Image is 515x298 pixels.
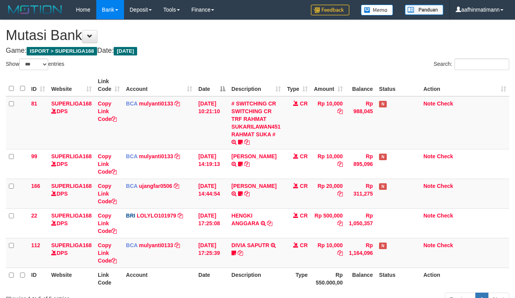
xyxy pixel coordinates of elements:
[126,213,135,219] span: BRI
[31,183,40,189] span: 166
[300,183,308,189] span: CR
[31,100,37,107] span: 81
[51,242,92,248] a: SUPERLIGA168
[346,238,376,268] td: Rp 1,164,096
[455,59,509,70] input: Search:
[337,191,343,197] a: Copy Rp 20,000 to clipboard
[139,100,173,107] a: mulyanti0133
[311,238,346,268] td: Rp 10,000
[423,153,435,159] a: Note
[98,100,117,122] a: Copy Link Code
[114,47,137,55] span: [DATE]
[423,242,435,248] a: Note
[346,179,376,208] td: Rp 311,275
[31,153,37,159] span: 99
[437,213,453,219] a: Check
[137,213,176,219] a: LOLYLO101979
[300,242,308,248] span: CR
[437,153,453,159] a: Check
[126,242,138,248] span: BCA
[174,183,179,189] a: Copy ujangfar0506 to clipboard
[284,268,311,290] th: Type
[267,220,272,226] a: Copy HENGKI ANGGARA to clipboard
[379,154,387,160] span: Has Note
[228,74,284,96] th: Description: activate to sort column ascending
[346,74,376,96] th: Balance
[195,268,228,290] th: Date
[195,74,228,96] th: Date: activate to sort column descending
[423,213,435,219] a: Note
[6,4,64,15] img: MOTION_logo.png
[284,74,311,96] th: Type: activate to sort column ascending
[311,96,346,149] td: Rp 10,000
[139,242,173,248] a: mulyanti0133
[379,183,387,190] span: Has Note
[51,213,92,219] a: SUPERLIGA168
[19,59,48,70] select: Showentries
[346,268,376,290] th: Balance
[337,250,343,256] a: Copy Rp 10,000 to clipboard
[231,242,269,248] a: DIVIA SAPUTR
[51,183,92,189] a: SUPERLIGA168
[346,96,376,149] td: Rp 988,045
[31,213,37,219] span: 22
[244,191,250,197] a: Copy NOVEN ELING PRAYOG to clipboard
[231,100,281,137] a: # SWITCHING CR SWITCHING CR TRF RAHMAT SUKARILAWAN451 RAHMAT SUKA #
[376,268,420,290] th: Status
[195,208,228,238] td: [DATE] 17:25:08
[437,242,453,248] a: Check
[311,5,349,15] img: Feedback.jpg
[300,100,308,107] span: CR
[31,242,40,248] span: 112
[195,238,228,268] td: [DATE] 17:25:39
[139,183,172,189] a: ujangfar0506
[48,208,95,238] td: DPS
[174,100,180,107] a: Copy mulyanti0133 to clipboard
[98,213,117,234] a: Copy Link Code
[126,100,138,107] span: BCA
[98,183,117,204] a: Copy Link Code
[405,5,443,15] img: panduan.png
[98,242,117,264] a: Copy Link Code
[311,149,346,179] td: Rp 10,000
[51,100,92,107] a: SUPERLIGA168
[174,242,180,248] a: Copy mulyanti0133 to clipboard
[51,153,92,159] a: SUPERLIGA168
[6,59,64,70] label: Show entries
[361,5,393,15] img: Button%20Memo.svg
[48,238,95,268] td: DPS
[126,153,138,159] span: BCA
[311,179,346,208] td: Rp 20,000
[195,149,228,179] td: [DATE] 14:19:13
[27,47,97,55] span: ISPORT > SUPERLIGA168
[174,153,180,159] a: Copy mulyanti0133 to clipboard
[6,28,509,43] h1: Mutasi Bank
[48,96,95,149] td: DPS
[28,74,48,96] th: ID: activate to sort column ascending
[337,220,343,226] a: Copy Rp 500,000 to clipboard
[231,213,259,226] a: HENGKI ANGGARA
[28,268,48,290] th: ID
[420,74,509,96] th: Action: activate to sort column ascending
[228,268,284,290] th: Description
[48,268,95,290] th: Website
[346,149,376,179] td: Rp 895,096
[238,250,243,256] a: Copy DIVIA SAPUTR to clipboard
[311,74,346,96] th: Amount: activate to sort column ascending
[178,213,183,219] a: Copy LOLYLO101979 to clipboard
[300,153,308,159] span: CR
[98,153,117,175] a: Copy Link Code
[244,139,250,145] a: Copy # SWITCHING CR SWITCHING CR TRF RAHMAT SUKARILAWAN451 RAHMAT SUKA # to clipboard
[95,74,123,96] th: Link Code: activate to sort column ascending
[337,108,343,114] a: Copy Rp 10,000 to clipboard
[123,74,195,96] th: Account: activate to sort column ascending
[434,59,509,70] label: Search:
[195,179,228,208] td: [DATE] 14:44:54
[300,213,308,219] span: CR
[6,47,509,55] h4: Game: Date:
[244,161,250,167] a: Copy MUHAMMAD REZA to clipboard
[420,268,509,290] th: Action
[48,179,95,208] td: DPS
[346,208,376,238] td: Rp 1,050,357
[139,153,173,159] a: mulyanti0133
